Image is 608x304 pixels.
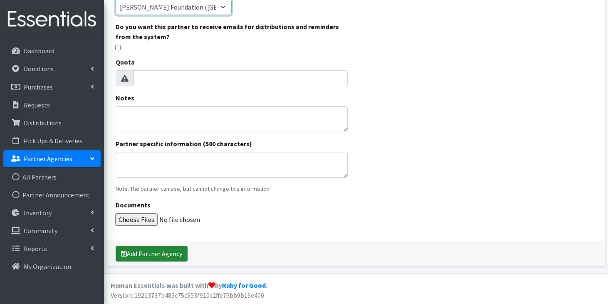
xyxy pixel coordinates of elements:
p: Inventory [24,209,52,217]
a: Reports [3,240,101,257]
a: All Partners [3,169,101,185]
label: Notes [116,93,134,103]
a: Partner Agencies [3,150,101,167]
a: Purchases [3,79,101,95]
button: Add Partner Agency [116,246,188,262]
a: Inventory [3,204,101,221]
span: Version: 19213737b485c75c553f910c2ffe75bb9b19e400 [111,291,264,299]
p: Reports [24,244,47,253]
p: Distributions [24,119,62,127]
p: Note: The partner can see, but cannot change this information. [116,184,348,193]
p: Purchases [24,83,53,91]
a: Pick Ups & Deliveries [3,132,101,149]
label: Quota [116,57,135,67]
p: My Organization [24,262,71,271]
a: Distributions [3,115,101,131]
label: Partner specific information (500 characters) [116,139,252,149]
label: Documents [116,200,151,210]
img: HumanEssentials [3,5,101,33]
a: Donations [3,60,101,77]
p: Pick Ups & Deliveries [24,137,82,145]
p: Community [24,227,57,235]
p: Donations [24,65,54,73]
a: Dashboard [3,42,101,59]
a: Community [3,222,101,239]
a: Requests [3,97,101,113]
p: Dashboard [24,47,54,55]
strong: Human Essentials was built with by . [111,281,267,289]
a: My Organization [3,258,101,275]
p: Partner Agencies [24,154,72,163]
a: Partner Announcement [3,187,101,203]
label: Do you want this partner to receive emails for distributions and reminders from the system? [116,22,348,42]
a: Ruby for Good [222,281,266,289]
p: Requests [24,101,50,109]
